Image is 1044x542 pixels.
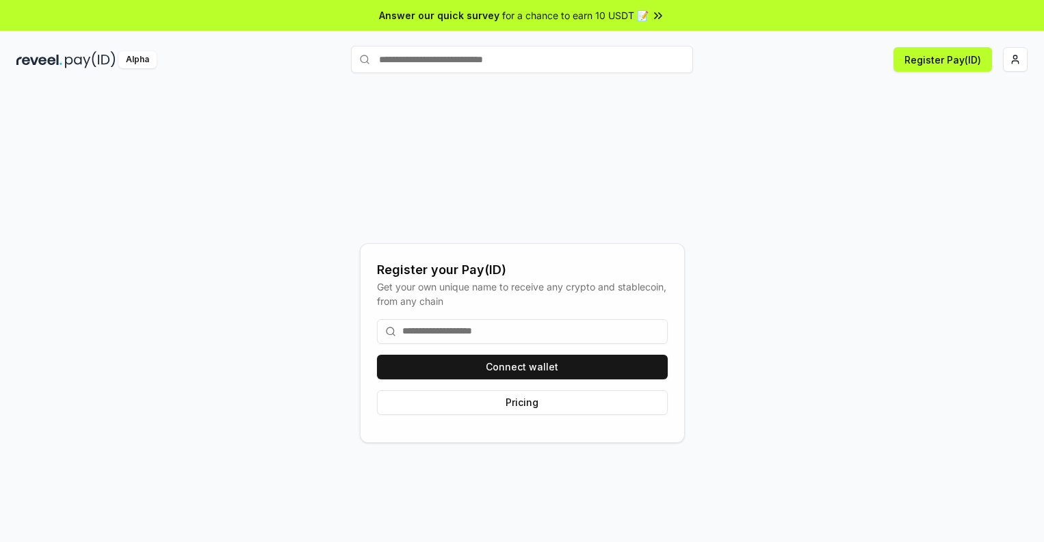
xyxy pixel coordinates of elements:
span: for a chance to earn 10 USDT 📝 [502,8,649,23]
button: Connect wallet [377,355,668,379]
img: pay_id [65,51,116,68]
div: Register your Pay(ID) [377,260,668,280]
button: Register Pay(ID) [893,47,992,72]
div: Get your own unique name to receive any crypto and stablecoin, from any chain [377,280,668,308]
div: Alpha [118,51,157,68]
button: Pricing [377,390,668,415]
span: Answer our quick survey [379,8,499,23]
img: reveel_dark [16,51,62,68]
